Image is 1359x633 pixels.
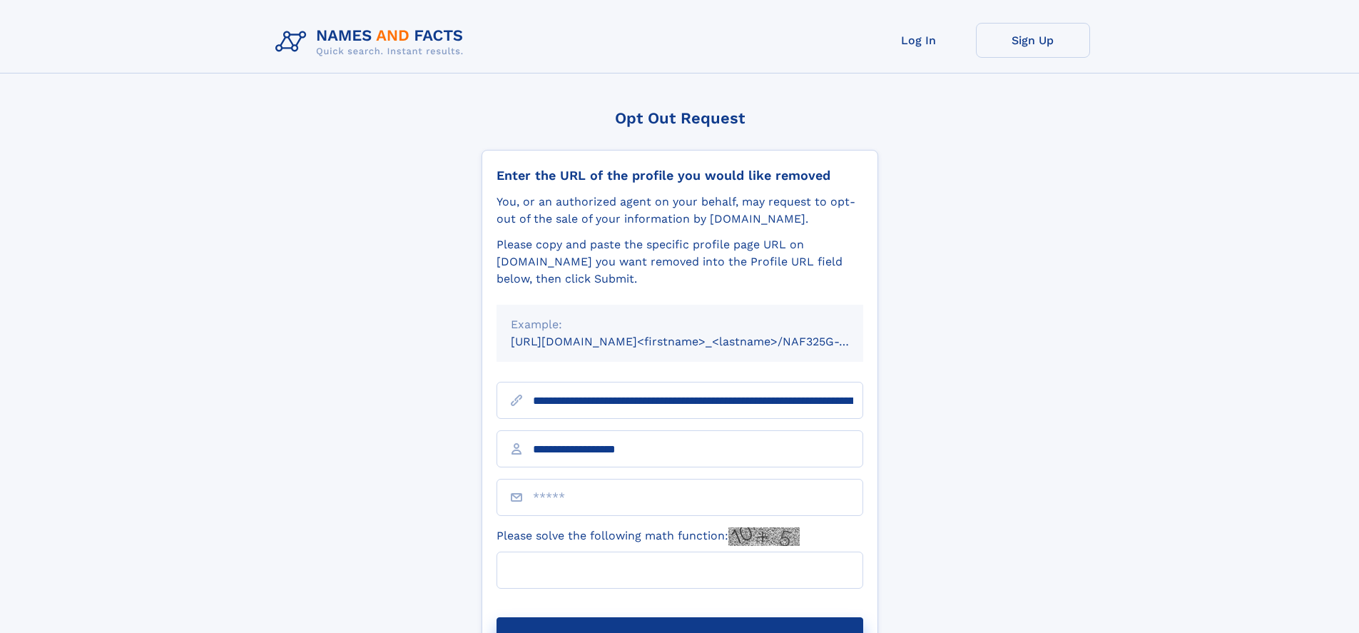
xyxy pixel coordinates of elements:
[511,316,849,333] div: Example:
[862,23,976,58] a: Log In
[497,527,800,546] label: Please solve the following math function:
[497,236,863,288] div: Please copy and paste the specific profile page URL on [DOMAIN_NAME] you want removed into the Pr...
[482,109,878,127] div: Opt Out Request
[497,193,863,228] div: You, or an authorized agent on your behalf, may request to opt-out of the sale of your informatio...
[270,23,475,61] img: Logo Names and Facts
[511,335,890,348] small: [URL][DOMAIN_NAME]<firstname>_<lastname>/NAF325G-xxxxxxxx
[497,168,863,183] div: Enter the URL of the profile you would like removed
[976,23,1090,58] a: Sign Up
